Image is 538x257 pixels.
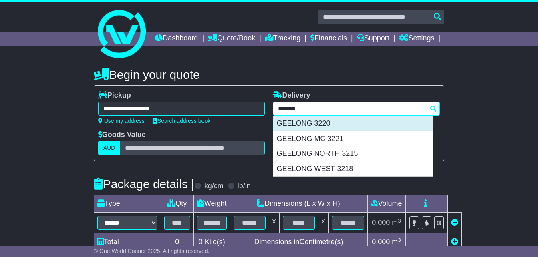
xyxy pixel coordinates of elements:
div: GEELONG MC 3221 [273,131,433,147]
a: Search address book [153,118,210,124]
h4: Package details | [94,177,194,191]
h4: Begin your quote [94,68,444,81]
span: © One World Courier 2025. All rights reserved. [94,248,210,254]
td: x [269,213,279,233]
td: Volume [367,195,405,213]
a: Add new item [451,238,458,246]
a: Support [357,32,389,46]
a: Use my address [98,118,145,124]
label: Goods Value [98,131,146,139]
td: Type [94,195,161,213]
td: x [318,213,328,233]
td: Dimensions in Centimetre(s) [230,233,367,251]
label: AUD [98,141,121,155]
a: Financials [310,32,347,46]
label: kg/cm [204,182,224,191]
a: Dashboard [155,32,198,46]
span: m [392,219,401,227]
a: Quote/Book [208,32,255,46]
td: 0 [161,233,193,251]
div: GEELONG NORTH 3215 [273,146,433,161]
a: Remove this item [451,219,458,227]
typeahead: Please provide city [273,102,440,116]
sup: 3 [398,218,401,224]
td: Kilo(s) [193,233,230,251]
sup: 3 [398,237,401,243]
span: 0.000 [372,219,390,227]
label: lb/in [238,182,251,191]
span: 0 [199,238,203,246]
span: m [392,238,401,246]
span: 0.000 [372,238,390,246]
a: Tracking [265,32,300,46]
td: Dimensions (L x W x H) [230,195,367,213]
label: Delivery [273,91,310,100]
td: Total [94,233,161,251]
div: GEELONG 3220 [273,116,433,131]
td: Weight [193,195,230,213]
label: Pickup [98,91,131,100]
a: Settings [399,32,434,46]
div: GEELONG WEST 3218 [273,161,433,177]
td: Qty [161,195,193,213]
